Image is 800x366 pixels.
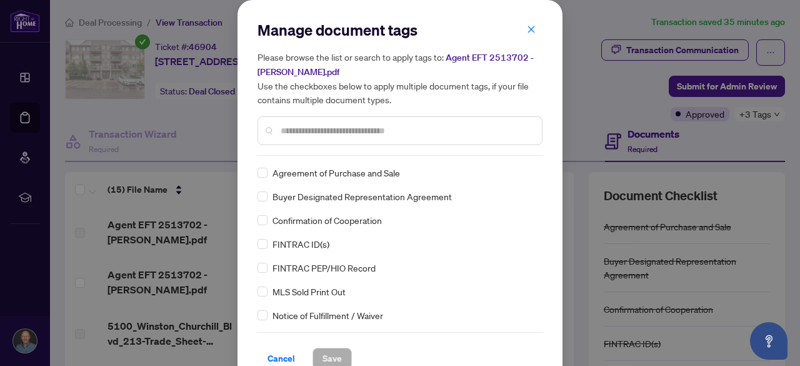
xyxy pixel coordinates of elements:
span: Buyer Designated Representation Agreement [272,190,452,203]
button: Open asap [750,322,787,360]
span: MLS Sold Print Out [272,285,346,298]
span: Agreement of Purchase and Sale [272,166,400,180]
span: FINTRAC ID(s) [272,237,329,251]
span: close [527,25,536,34]
span: FINTRAC PEP/HIO Record [272,261,376,275]
span: Notice of Fulfillment / Waiver [272,308,383,322]
h2: Manage document tags [257,20,542,40]
span: Confirmation of Cooperation [272,213,382,227]
h5: Please browse the list or search to apply tags to: Use the checkboxes below to apply multiple doc... [257,50,542,106]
